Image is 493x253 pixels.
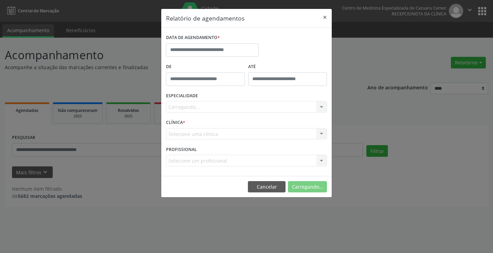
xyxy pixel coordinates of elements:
[166,62,245,72] label: De
[166,33,220,43] label: DATA DE AGENDAMENTO
[166,144,197,155] label: PROFISSIONAL
[288,181,327,193] button: Carregando...
[248,181,286,193] button: Cancelar
[248,62,327,72] label: ATÉ
[166,91,198,101] label: ESPECIALIDADE
[318,9,332,26] button: Close
[166,117,185,128] label: CLÍNICA
[166,14,244,23] h5: Relatório de agendamentos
